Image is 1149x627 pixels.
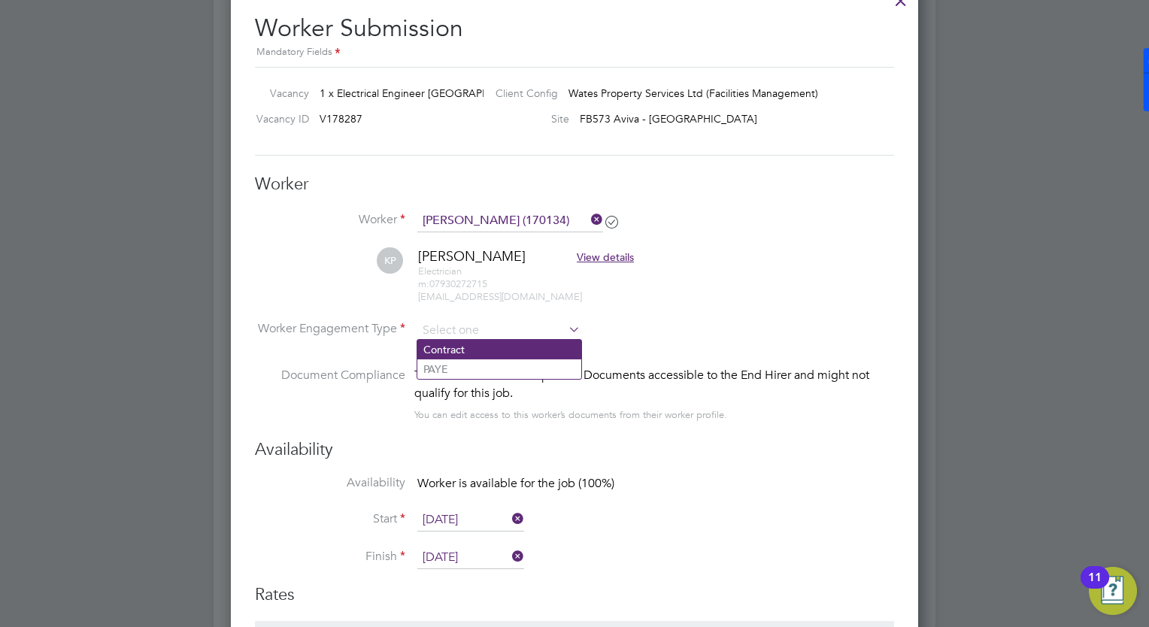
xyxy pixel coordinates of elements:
[580,112,757,126] span: FB573 Aviva - [GEOGRAPHIC_DATA]
[255,366,405,421] label: Document Compliance
[568,86,818,100] span: Wates Property Services Ltd (Facilities Management)
[255,212,405,228] label: Worker
[418,247,526,265] span: [PERSON_NAME]
[484,112,569,126] label: Site
[418,277,487,290] span: 07930272715
[418,277,429,290] span: m:
[255,475,405,491] label: Availability
[255,549,405,565] label: Finish
[249,86,309,100] label: Vacancy
[377,247,403,274] span: KP
[417,476,614,491] span: Worker is available for the job (100%)
[1088,577,1102,597] div: 11
[414,406,727,424] div: You can edit access to this worker’s documents from their worker profile.
[417,340,581,359] li: Contract
[320,112,362,126] span: V178287
[577,250,634,264] span: View details
[255,2,894,61] h2: Worker Submission
[417,509,524,532] input: Select one
[417,359,581,379] li: PAYE
[417,547,524,569] input: Select one
[255,511,405,527] label: Start
[320,86,536,100] span: 1 x Electrical Engineer [GEOGRAPHIC_DATA]
[255,584,894,606] h3: Rates
[255,174,894,195] h3: Worker
[418,290,582,303] span: [EMAIL_ADDRESS][DOMAIN_NAME]
[414,366,894,402] div: This worker has no Compliance Documents accessible to the End Hirer and might not qualify for thi...
[484,86,558,100] label: Client Config
[417,320,581,342] input: Select one
[417,210,603,232] input: Search for...
[1089,567,1137,615] button: Open Resource Center, 11 new notifications
[418,265,462,277] span: Electrician
[255,439,894,461] h3: Availability
[249,112,309,126] label: Vacancy ID
[255,44,894,61] div: Mandatory Fields
[255,321,405,337] label: Worker Engagement Type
